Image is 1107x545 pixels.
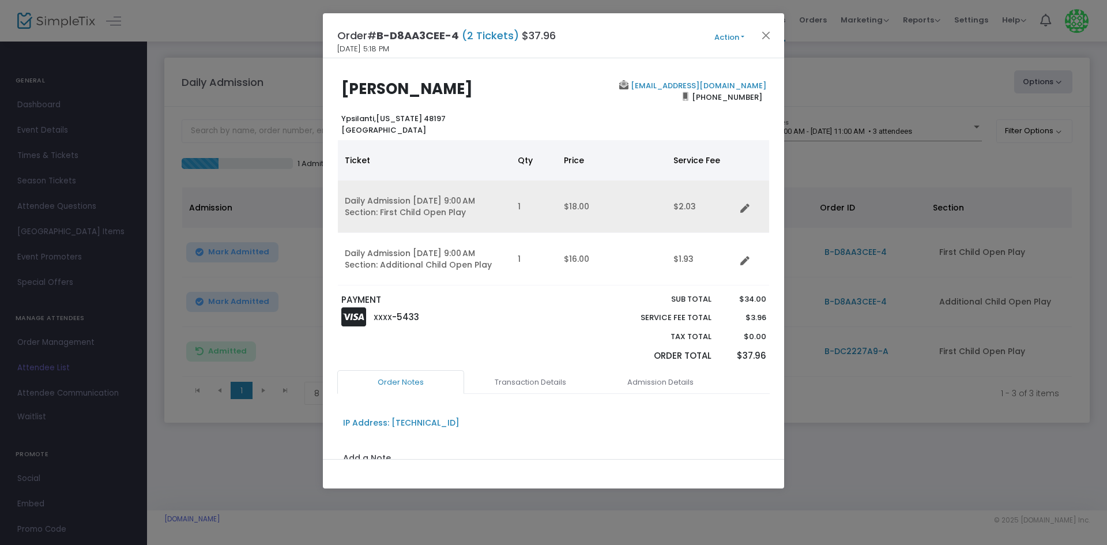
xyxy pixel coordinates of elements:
span: (2 Tickets) [459,28,522,43]
span: B-D8AA3CEE-4 [376,28,459,43]
p: Order Total [613,349,711,363]
b: [PERSON_NAME] [341,78,473,99]
button: Action [695,31,764,44]
p: Sub total [613,294,711,305]
div: Data table [338,140,769,285]
span: XXXX [374,313,392,322]
th: Qty [511,140,557,181]
td: Daily Admission [DATE] 9:00 AM Section: First Child Open Play [338,181,511,233]
span: Ypsilanti, [341,113,376,124]
p: $34.00 [722,294,766,305]
p: $3.96 [722,312,766,324]
td: $18.00 [557,181,667,233]
td: 1 [511,233,557,285]
p: Service Fee Total [613,312,711,324]
h4: Order# $37.96 [337,28,556,43]
td: $1.93 [667,233,736,285]
span: [PHONE_NUMBER] [688,88,766,106]
td: Daily Admission [DATE] 9:00 AM Section: Additional Child Open Play [338,233,511,285]
td: $2.03 [667,181,736,233]
th: Ticket [338,140,511,181]
div: IP Address: [TECHNICAL_ID] [343,417,460,429]
td: 1 [511,181,557,233]
p: PAYMENT [341,294,548,307]
label: Add a Note [343,452,391,467]
a: [EMAIL_ADDRESS][DOMAIN_NAME] [628,80,766,91]
a: Transaction Details [467,370,594,394]
b: [US_STATE] 48197 [GEOGRAPHIC_DATA] [341,113,446,136]
th: Price [557,140,667,181]
button: Close [759,28,774,43]
span: [DATE] 5:18 PM [337,43,389,55]
p: Tax Total [613,331,711,343]
td: $16.00 [557,233,667,285]
a: Admission Details [597,370,724,394]
a: Order Notes [337,370,464,394]
th: Service Fee [667,140,736,181]
p: $0.00 [722,331,766,343]
p: $37.96 [722,349,766,363]
span: -5433 [392,311,419,323]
